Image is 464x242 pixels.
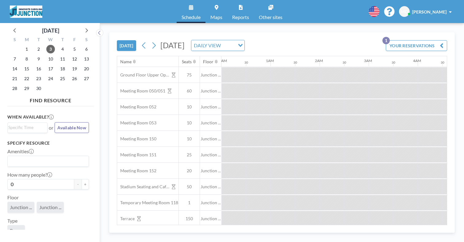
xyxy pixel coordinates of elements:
span: Junction ... [200,120,221,126]
span: Thursday, September 25, 2025 [58,74,67,83]
input: Search for option [8,124,44,131]
span: Friday, September 19, 2025 [70,64,79,73]
span: Saturday, September 20, 2025 [82,64,91,73]
span: Junction ... [200,104,221,110]
span: Schedule [182,15,201,20]
div: Seats [182,59,192,64]
span: Wednesday, September 17, 2025 [46,64,55,73]
div: Search for option [8,156,89,166]
label: Amenities [7,148,34,154]
div: Name [120,59,132,64]
div: 30 [293,60,297,64]
div: T [56,36,68,44]
span: Junction ... [200,216,221,221]
span: 10 [179,104,200,110]
label: How many people? [7,172,52,178]
input: Search for option [223,41,234,49]
span: 10 [179,136,200,142]
span: [PERSON_NAME] [412,9,447,14]
span: Tuesday, September 9, 2025 [34,55,43,63]
span: 10 [179,120,200,126]
div: Search for option [8,123,47,132]
span: Tuesday, September 30, 2025 [34,84,43,93]
span: Friday, September 26, 2025 [70,74,79,83]
span: Room [10,228,22,234]
p: 1 [382,37,390,44]
span: Sunday, September 7, 2025 [10,55,19,63]
span: Sunday, September 28, 2025 [10,84,19,93]
h3: Specify resource [7,140,89,146]
span: Junction ... [200,168,221,174]
button: [DATE] [117,40,136,51]
span: Other sites [259,15,282,20]
span: Wednesday, September 24, 2025 [46,74,55,83]
span: 20 [179,168,200,174]
span: Terrace [117,216,135,221]
div: [DATE] [42,26,59,35]
span: Meeting Room 053 [117,120,156,126]
span: DAILY VIEW [193,41,222,49]
span: 60 [179,88,200,94]
span: Temporary Meeting Room 118 [117,200,178,205]
div: 2AM [315,58,323,63]
span: Monday, September 22, 2025 [22,74,31,83]
span: Junction ... [200,184,221,189]
span: Monday, September 8, 2025 [22,55,31,63]
span: Maps [210,15,222,20]
span: Junction ... [10,204,32,210]
button: + [82,179,89,189]
span: Meeting Room 152 [117,168,156,174]
span: Saturday, September 27, 2025 [82,74,91,83]
span: Tuesday, September 16, 2025 [34,64,43,73]
div: Floor [203,59,213,64]
span: MD [401,9,408,14]
div: S [9,36,21,44]
label: Type [7,218,17,224]
span: Junction ... [200,72,221,78]
div: W [45,36,57,44]
div: Search for option [191,40,244,51]
span: Junction ... [200,200,221,205]
h4: FIND RESOURCE [7,95,94,103]
span: 25 [179,152,200,158]
span: Ground Floor Upper Open Area [117,72,169,78]
span: Thursday, September 4, 2025 [58,45,67,53]
span: Stadium Seating and Cafe area [117,184,169,189]
div: 30 [441,60,444,64]
div: 30 [392,60,395,64]
span: or [49,125,53,131]
input: Search for option [8,157,85,165]
span: Tuesday, September 23, 2025 [34,74,43,83]
span: Junction ... [200,88,221,94]
button: Available Now [55,122,89,133]
img: organization-logo [10,6,42,18]
div: 12AM [217,58,227,63]
div: 3AM [364,58,372,63]
span: 150 [179,216,200,221]
span: Meeting Room 050/051 [117,88,165,94]
span: Reports [232,15,249,20]
div: 30 [343,60,346,64]
span: [DATE] [160,41,185,50]
span: Junction ... [39,204,61,210]
span: Thursday, September 18, 2025 [58,64,67,73]
span: Saturday, September 6, 2025 [82,45,91,53]
span: Monday, September 15, 2025 [22,64,31,73]
div: S [80,36,92,44]
span: 75 [179,72,200,78]
span: Saturday, September 13, 2025 [82,55,91,63]
span: Meeting Room 052 [117,104,156,110]
span: Sunday, September 21, 2025 [10,74,19,83]
div: F [68,36,80,44]
div: 4AM [413,58,421,63]
button: - [74,179,82,189]
span: Monday, September 29, 2025 [22,84,31,93]
span: Junction ... [200,136,221,142]
span: Junction ... [200,152,221,158]
div: 30 [244,60,248,64]
span: 50 [179,184,200,189]
span: Wednesday, September 3, 2025 [46,45,55,53]
div: T [33,36,45,44]
span: 1 [179,200,200,205]
span: Monday, September 1, 2025 [22,45,31,53]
